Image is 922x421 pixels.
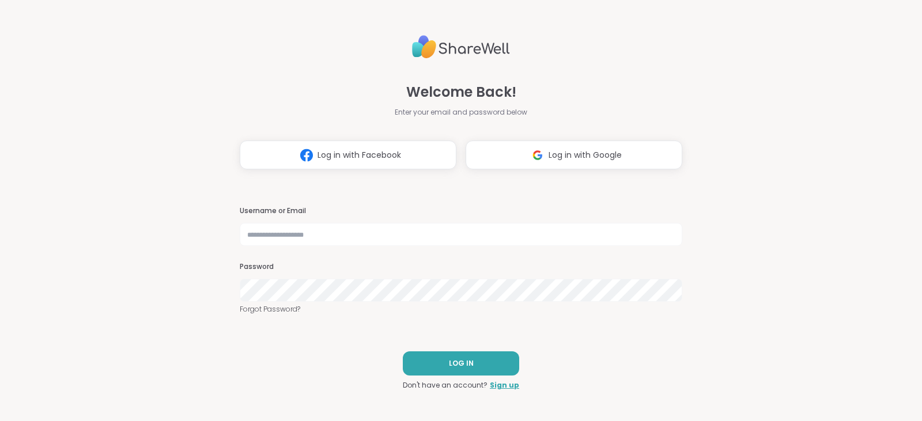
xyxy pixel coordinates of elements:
span: LOG IN [449,358,474,369]
h3: Username or Email [240,206,682,216]
button: LOG IN [403,351,519,376]
span: Welcome Back! [406,82,516,103]
span: Enter your email and password below [395,107,527,117]
button: Log in with Google [466,141,682,169]
h3: Password [240,262,682,272]
img: ShareWell Logo [412,31,510,63]
a: Sign up [490,380,519,390]
img: ShareWell Logomark [527,145,549,166]
span: Log in with Facebook [318,149,401,161]
img: ShareWell Logomark [296,145,318,166]
span: Don't have an account? [403,380,488,390]
button: Log in with Facebook [240,141,456,169]
span: Log in with Google [549,149,622,161]
a: Forgot Password? [240,304,682,314]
